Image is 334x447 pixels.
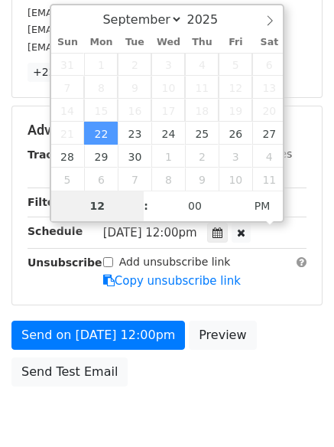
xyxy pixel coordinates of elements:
[28,41,198,53] small: [EMAIL_ADDRESS][DOMAIN_NAME]
[51,191,144,221] input: Hour
[148,191,242,221] input: Minute
[252,99,286,122] span: September 20, 2025
[252,53,286,76] span: September 6, 2025
[185,122,219,145] span: September 25, 2025
[118,168,151,191] span: October 7, 2025
[103,226,197,240] span: [DATE] 12:00pm
[51,53,85,76] span: August 31, 2025
[219,145,252,168] span: October 3, 2025
[144,191,148,221] span: :
[151,122,185,145] span: September 24, 2025
[219,168,252,191] span: October 10, 2025
[84,145,118,168] span: September 29, 2025
[28,24,198,35] small: [EMAIL_ADDRESS][DOMAIN_NAME]
[51,122,85,145] span: September 21, 2025
[51,76,85,99] span: September 7, 2025
[151,168,185,191] span: October 8, 2025
[252,76,286,99] span: September 13, 2025
[118,99,151,122] span: September 16, 2025
[84,76,118,99] span: September 8, 2025
[84,53,118,76] span: September 1, 2025
[84,168,118,191] span: October 6, 2025
[118,53,151,76] span: September 2, 2025
[252,122,286,145] span: September 27, 2025
[84,38,118,47] span: Mon
[219,99,252,122] span: September 19, 2025
[28,256,102,269] strong: Unsubscribe
[185,38,219,47] span: Thu
[51,168,85,191] span: October 5, 2025
[118,38,151,47] span: Tue
[28,196,66,208] strong: Filters
[28,63,92,82] a: +22 more
[258,374,334,447] iframe: Chat Widget
[84,99,118,122] span: September 15, 2025
[28,122,306,139] h5: Advanced
[252,38,286,47] span: Sat
[118,145,151,168] span: September 30, 2025
[118,76,151,99] span: September 9, 2025
[151,76,185,99] span: September 10, 2025
[151,99,185,122] span: September 17, 2025
[11,357,128,387] a: Send Test Email
[242,191,284,221] span: Click to toggle
[84,122,118,145] span: September 22, 2025
[219,38,252,47] span: Fri
[151,145,185,168] span: October 1, 2025
[252,145,286,168] span: October 4, 2025
[252,168,286,191] span: October 11, 2025
[185,76,219,99] span: September 11, 2025
[185,99,219,122] span: September 18, 2025
[219,122,252,145] span: September 26, 2025
[219,76,252,99] span: September 12, 2025
[185,168,219,191] span: October 9, 2025
[151,53,185,76] span: September 3, 2025
[51,99,85,122] span: September 14, 2025
[51,145,85,168] span: September 28, 2025
[103,274,241,288] a: Copy unsubscribe link
[51,38,85,47] span: Sun
[118,122,151,145] span: September 23, 2025
[185,53,219,76] span: September 4, 2025
[183,12,238,27] input: Year
[28,148,79,161] strong: Tracking
[185,145,219,168] span: October 2, 2025
[11,321,185,350] a: Send on [DATE] 12:00pm
[119,254,231,270] label: Add unsubscribe link
[28,225,83,237] strong: Schedule
[219,53,252,76] span: September 5, 2025
[189,321,256,350] a: Preview
[28,7,198,18] small: [EMAIL_ADDRESS][DOMAIN_NAME]
[151,38,185,47] span: Wed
